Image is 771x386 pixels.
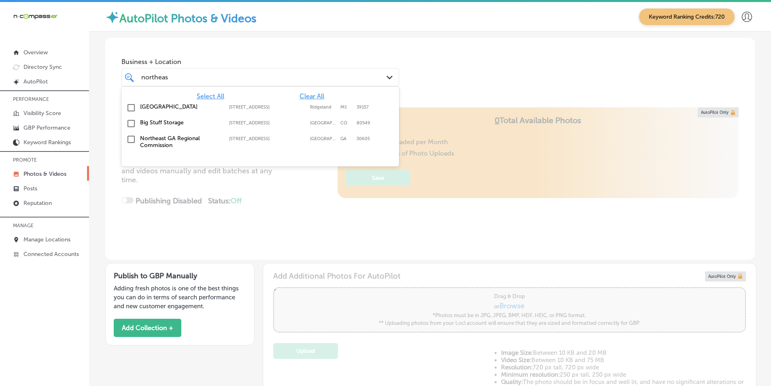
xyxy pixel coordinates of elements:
[140,119,221,126] label: Big Stuff Storage
[23,185,37,192] p: Posts
[114,284,246,311] p: Adding fresh photos is one of the best things you can do in terms of search performance and new c...
[229,136,306,141] label: 305 Research Drive
[197,92,224,100] span: Select All
[357,120,370,126] label: 80549
[310,136,336,141] label: Athens
[140,135,221,149] label: Northeast GA Regional Commission
[229,104,306,110] label: 1530 E County Line Rd
[357,136,370,141] label: 30605
[357,104,369,110] label: 39157
[23,78,48,85] p: AutoPilot
[23,139,71,146] p: Keyword Rankings
[299,92,324,100] span: Clear All
[340,120,353,126] label: CO
[23,171,66,177] p: Photos & Videos
[114,319,181,337] button: Add Collection +
[114,271,246,280] h3: Publish to GBP Manually
[13,13,57,20] img: 660ab0bf-5cc7-4cb8-ba1c-48b5ae0f18e60NCTV_CLogo_TV_Black_-500x88.png
[23,110,61,117] p: Visibility Score
[23,200,52,207] p: Reputation
[310,104,336,110] label: Ridgeland
[340,136,353,141] label: GA
[119,12,257,25] label: AutoPilot Photos & Videos
[105,10,119,24] img: autopilot-icon
[639,9,735,25] span: Keyword Ranking Credits: 720
[121,58,399,66] span: Business + Location
[310,120,336,126] label: Wellington
[23,236,70,243] p: Manage Locations
[229,120,306,126] label: 6205 Northeast Frontage Road
[23,49,48,56] p: Overview
[340,104,353,110] label: MS
[23,64,62,70] p: Directory Sync
[140,103,221,110] label: Northeast Animal Hospital
[23,124,70,131] p: GBP Performance
[23,251,79,258] p: Connected Accounts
